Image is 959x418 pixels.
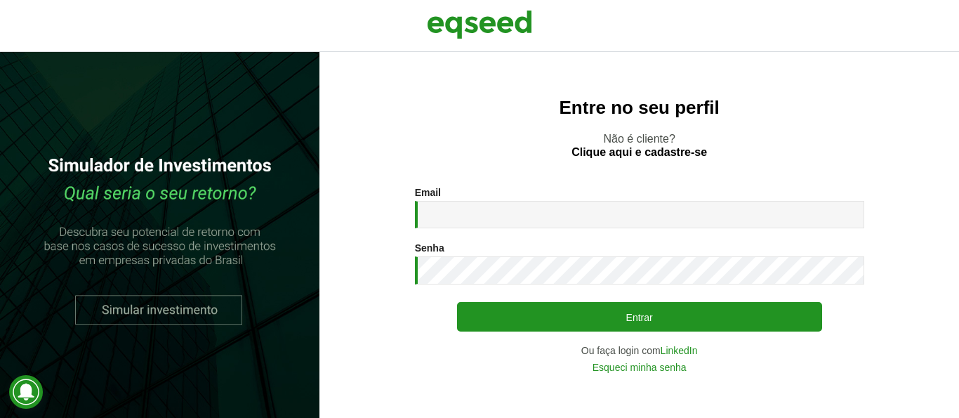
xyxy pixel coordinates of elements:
[457,302,822,332] button: Entrar
[415,243,444,253] label: Senha
[427,7,532,42] img: EqSeed Logo
[571,147,707,158] a: Clique aqui e cadastre-se
[415,346,864,355] div: Ou faça login com
[593,363,687,372] a: Esqueci minha senha
[348,98,931,118] h2: Entre no seu perfil
[661,346,698,355] a: LinkedIn
[348,132,931,159] p: Não é cliente?
[415,188,441,197] label: Email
